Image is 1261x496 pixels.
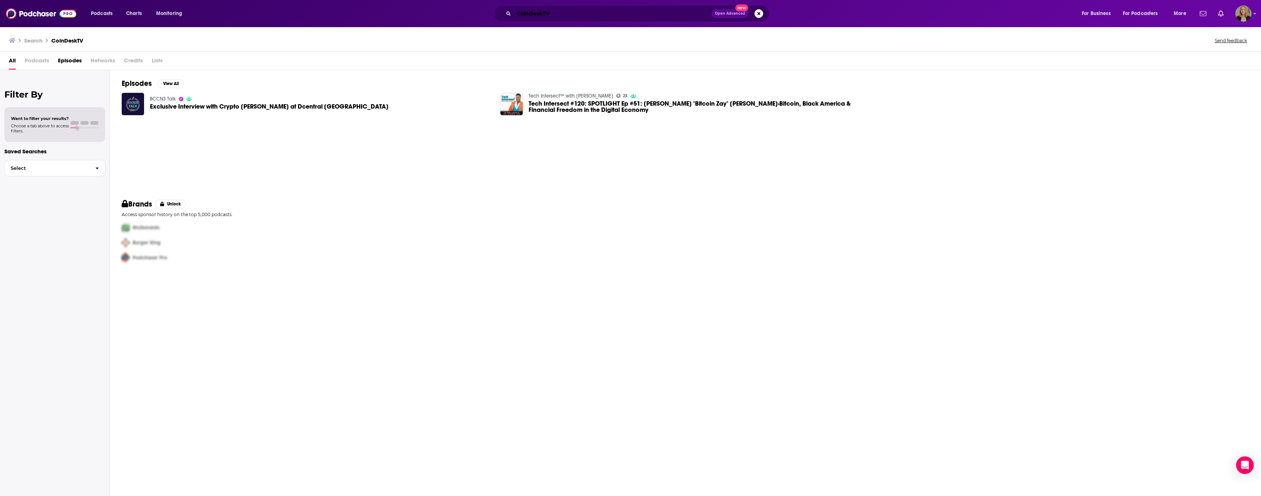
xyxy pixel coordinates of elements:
button: Open AdvancedNew [712,9,749,18]
img: Tech Intersect #120: SPOTLIGHT Ep #51: Isaiah "Bitcoin Zay" Jackson-Bitcoin, Black America & Fina... [500,93,523,115]
a: Episodes [58,55,82,70]
span: Charts [126,8,142,19]
span: Monitoring [156,8,182,19]
span: Credits [124,55,143,70]
span: Select [5,166,89,171]
span: More [1174,8,1186,19]
h2: Brands [122,200,152,209]
span: Podcasts [91,8,113,19]
span: Logged in as emckenzie [1235,6,1251,22]
span: Open Advanced [715,12,745,15]
input: Search podcasts, credits, & more... [514,8,712,19]
span: Podchaser Pro [133,255,167,261]
h3: CoinDeskTV [51,37,83,44]
a: Tech Intersect #120: SPOTLIGHT Ep #51: Isaiah "Bitcoin Zay" Jackson-Bitcoin, Black America & Fina... [529,101,871,113]
img: Third Pro Logo [119,250,133,265]
span: Networks [91,55,115,70]
button: Show profile menu [1235,6,1251,22]
h2: Filter By [4,89,105,100]
img: Podchaser - Follow, Share and Rate Podcasts [6,7,76,21]
h2: Episodes [122,79,152,88]
button: open menu [1169,8,1195,19]
span: New [735,4,749,11]
h3: Search [24,37,43,44]
img: First Pro Logo [119,220,133,235]
span: For Podcasters [1123,8,1158,19]
span: Lists [152,55,163,70]
a: Charts [121,8,146,19]
div: Open Intercom Messenger [1236,456,1254,474]
span: 23 [623,94,628,98]
a: EpisodesView All [122,79,184,88]
button: open menu [151,8,192,19]
img: Exclusive Interview with Crypto Wendy O at Dcentral Miami [122,93,144,115]
button: open menu [86,8,122,19]
span: Podcasts [25,55,49,70]
p: Saved Searches [4,148,105,155]
span: Want to filter your results? [11,116,69,121]
span: Burger King [133,240,161,246]
button: Unlock [155,200,186,208]
a: Show notifications dropdown [1197,7,1209,20]
a: 23 [616,94,628,98]
img: User Profile [1235,6,1251,22]
p: Access sponsor history on the top 5,000 podcasts. [122,212,1249,217]
button: open menu [1077,8,1120,19]
button: open menu [1118,8,1169,19]
span: McDonalds [133,225,159,231]
a: All [9,55,16,70]
button: View All [158,79,184,88]
div: Search podcasts, credits, & more... [501,5,776,22]
a: Show notifications dropdown [1215,7,1227,20]
button: Select [4,160,105,176]
span: Exclusive Interview with Crypto [PERSON_NAME] at Dcentral [GEOGRAPHIC_DATA] [150,103,389,110]
span: Tech Intersect #120: SPOTLIGHT Ep #51: [PERSON_NAME] "Bitcoin Zay" [PERSON_NAME]-Bitcoin, Black A... [529,101,871,113]
img: Second Pro Logo [119,235,133,250]
a: Tech Intersect™ with Prof Tonya M. Evans [529,93,613,99]
button: Send feedback [1213,37,1249,44]
a: Exclusive Interview with Crypto Wendy O at Dcentral Miami [150,103,389,110]
a: BCCN3 Talk [150,96,176,102]
span: For Business [1082,8,1111,19]
span: Choose a tab above to access filters. [11,123,69,134]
